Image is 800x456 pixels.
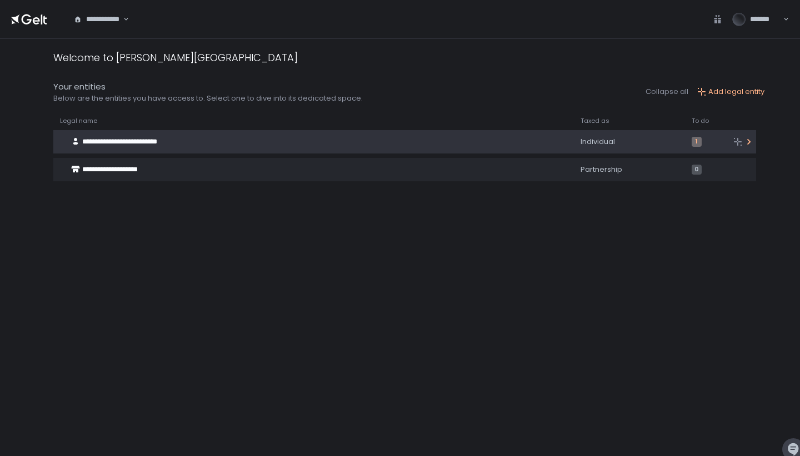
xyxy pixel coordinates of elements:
[60,117,97,125] span: Legal name
[646,87,688,97] button: Collapse all
[692,137,702,147] span: 1
[581,117,609,125] span: Taxed as
[53,81,363,93] div: Your entities
[697,87,764,97] button: Add legal entity
[53,93,363,103] div: Below are the entities you have access to. Select one to dive into its dedicated space.
[581,165,678,175] div: Partnership
[53,50,298,65] div: Welcome to [PERSON_NAME][GEOGRAPHIC_DATA]
[581,137,678,147] div: Individual
[692,117,709,125] span: To do
[67,7,129,32] div: Search for option
[692,165,702,175] span: 0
